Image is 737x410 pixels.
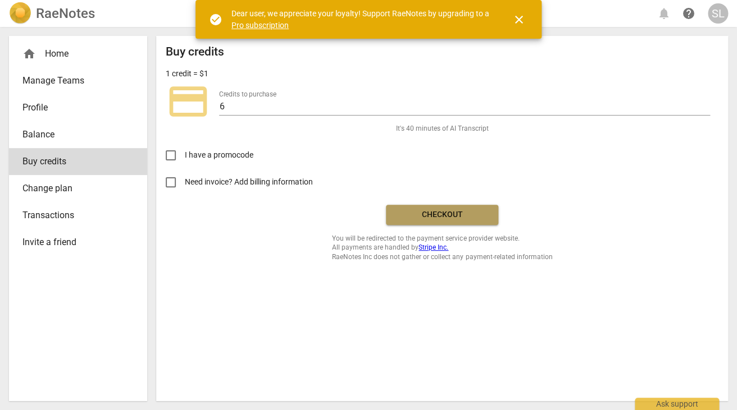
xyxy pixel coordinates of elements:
div: Home [22,47,125,61]
img: Logo [9,2,31,25]
span: Need invoice? Add billing information [184,176,314,188]
span: credit_card [165,79,210,124]
h2: RaeNotes [36,6,95,21]
a: Buy credits [9,148,147,175]
a: Stripe Inc. [418,243,448,251]
span: Manage Teams [22,74,125,87]
span: Balance [22,128,125,141]
a: Invite a friend [9,229,147,256]
span: Change plan [22,182,125,195]
p: 1 credit = $1 [165,68,208,80]
div: Ask support [635,398,719,410]
button: Close [506,6,533,33]
a: Balance [9,121,147,148]
span: Transactions [22,209,125,222]
label: Credits to purchase [219,91,276,98]
h2: Buy credits [165,45,224,59]
a: Change plan [9,175,147,202]
a: Profile [9,94,147,121]
span: home [22,47,36,61]
a: LogoRaeNotes [9,2,95,25]
span: I have a promocode [184,149,253,161]
a: Manage Teams [9,67,147,94]
div: Home [9,40,147,67]
span: It's 40 minutes of AI Transcript [396,124,489,133]
div: Dear user, we appreciate your loyalty! Support RaeNotes by upgrading to a [231,8,492,31]
span: Buy credits [22,155,125,168]
span: check_circle [209,13,222,26]
a: Pro subscription [231,21,289,30]
button: Checkout [386,205,498,225]
button: SL [708,3,728,24]
span: Invite a friend [22,236,125,249]
span: Checkout [395,209,489,220]
span: close [512,13,526,26]
span: Profile [22,101,125,114]
a: Transactions [9,202,147,229]
span: help [682,7,695,20]
span: You will be redirected to the payment service provider website. All payments are handled by RaeNo... [332,234,552,262]
a: Help [679,3,699,24]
